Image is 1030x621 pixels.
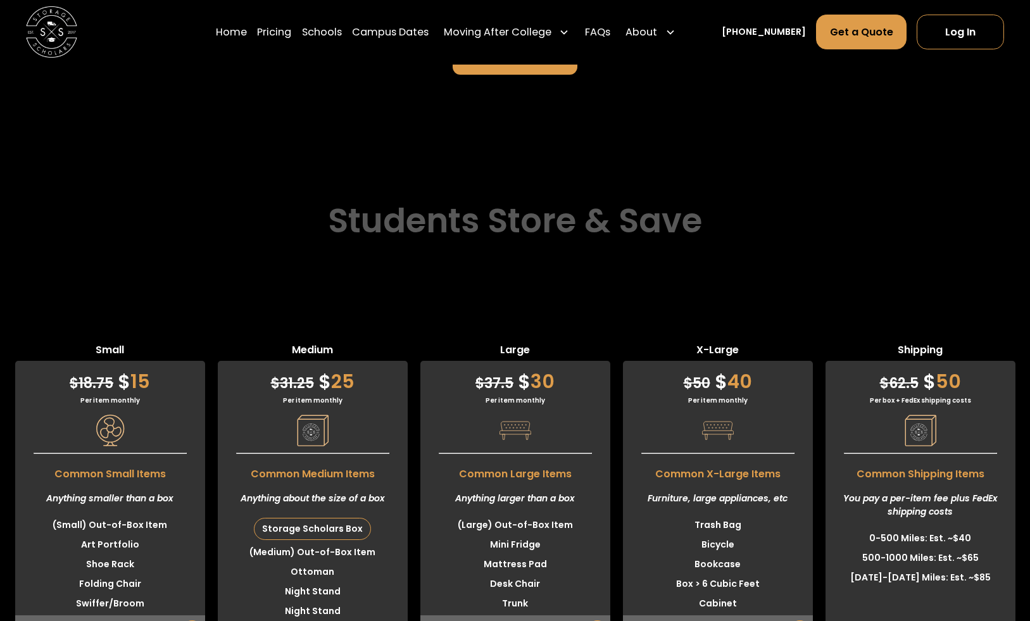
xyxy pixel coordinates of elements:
div: 25 [218,361,408,396]
span: $ [271,373,280,393]
img: Pricing Category Icon [499,415,531,446]
a: Schools [302,14,342,50]
img: Storage Scholars main logo [26,6,77,58]
div: You pay a per-item fee plus FedEx shipping costs [826,482,1015,529]
li: Art Portfolio [15,535,205,555]
span: X-Large [623,342,813,361]
a: Log In [917,15,1004,49]
div: Moving After College [444,25,551,40]
span: 31.25 [271,373,314,393]
li: 500-1000 Miles: Est. ~$65 [826,548,1015,568]
div: Moving After College [439,14,575,50]
a: Campus Dates [352,14,429,50]
div: Per item monthly [15,396,205,405]
span: $ [684,373,693,393]
li: Shoe Rack [15,555,205,574]
li: Swiffer/Broom [15,594,205,613]
span: 18.75 [70,373,113,393]
div: 40 [623,361,813,396]
li: Bicycle [623,535,813,555]
span: Shipping [826,342,1015,361]
div: Per box + FedEx shipping costs [826,396,1015,405]
div: Anything larger than a box [420,482,610,515]
span: $ [70,373,79,393]
span: $ [715,368,727,395]
div: Per item monthly [218,396,408,405]
div: Furniture, large appliances, etc [623,482,813,515]
span: Common Shipping Items [826,460,1015,482]
li: Bookcase [623,555,813,574]
li: Mini Fridge [420,535,610,555]
li: Box > 6 Cubic Feet [623,574,813,594]
span: 62.5 [880,373,919,393]
span: Common Small Items [15,460,205,482]
li: Cabinet [623,594,813,613]
span: 37.5 [475,373,513,393]
img: Pricing Category Icon [297,415,329,446]
div: 30 [420,361,610,396]
a: home [26,6,77,58]
span: Common Large Items [420,460,610,482]
span: $ [118,368,130,395]
div: Per item monthly [420,396,610,405]
h2: Students Store & Save [328,201,702,241]
a: FAQs [585,14,610,50]
div: Anything smaller than a box [15,482,205,515]
span: $ [923,368,936,395]
span: Common X-Large Items [623,460,813,482]
li: Desk Chair [420,574,610,594]
a: Pricing [257,14,291,50]
li: (Medium) Out-of-Box Item [218,543,408,562]
span: Large [420,342,610,361]
div: 15 [15,361,205,396]
li: 0-500 Miles: Est. ~$40 [826,529,1015,548]
div: Storage Scholars Box [254,518,370,539]
li: Ottoman [218,562,408,582]
img: Pricing Category Icon [905,415,936,446]
span: $ [518,368,531,395]
li: Trunk [420,594,610,613]
li: Night Stand [218,582,408,601]
div: About [620,14,681,50]
span: 50 [684,373,710,393]
li: (Large) Out-of-Box Item [420,515,610,535]
span: Small [15,342,205,361]
li: Trash Bag [623,515,813,535]
span: Common Medium Items [218,460,408,482]
a: [PHONE_NUMBER] [722,25,806,39]
a: Get a Quote [816,15,907,49]
li: [DATE]-[DATE] Miles: Est. ~$85 [826,568,1015,587]
span: $ [475,373,484,393]
li: Mattress Pad [420,555,610,574]
div: Per item monthly [623,396,813,405]
li: Folding Chair [15,574,205,594]
span: $ [318,368,331,395]
a: Home [216,14,247,50]
div: About [625,25,657,40]
span: $ [880,373,889,393]
li: (Small) Out-of-Box Item [15,515,205,535]
img: Pricing Category Icon [94,415,126,446]
div: 50 [826,361,1015,396]
span: Medium [218,342,408,361]
li: Night Stand [218,601,408,621]
img: Pricing Category Icon [702,415,734,446]
div: Anything about the size of a box [218,482,408,515]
